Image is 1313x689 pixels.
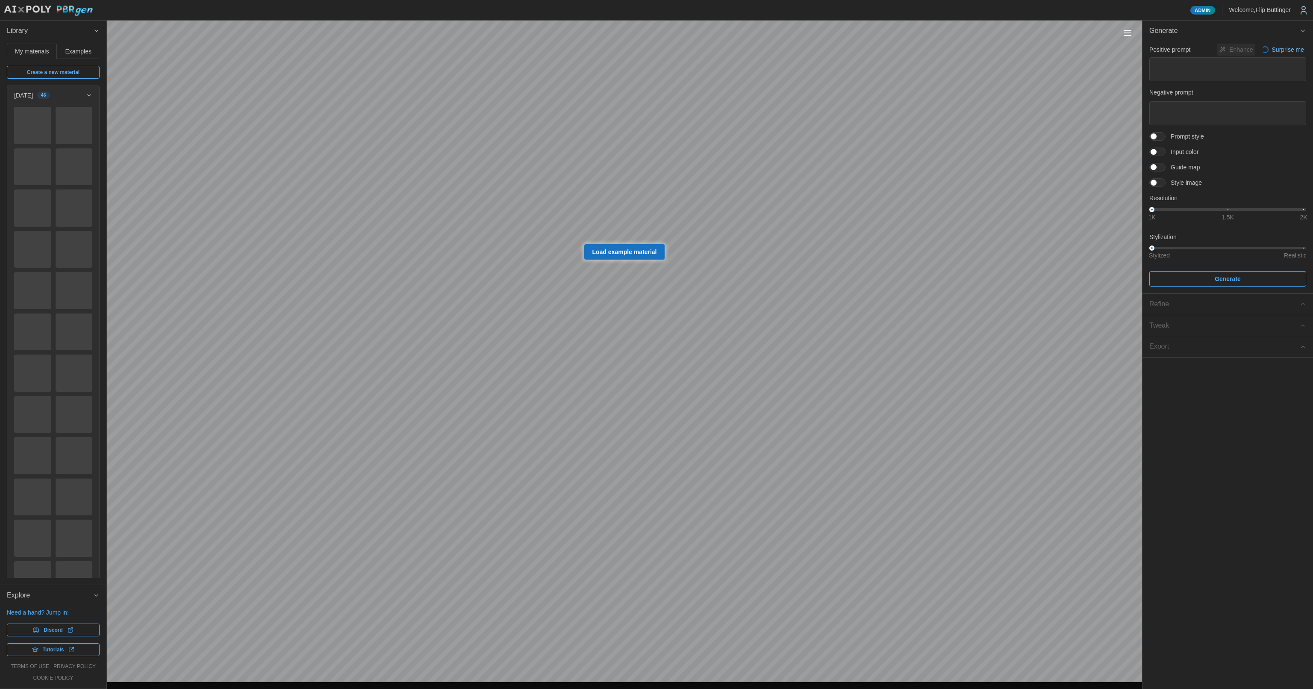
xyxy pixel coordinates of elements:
p: [DATE] [14,91,33,100]
span: Tutorials [43,644,64,656]
p: Negative prompt [1149,88,1306,97]
span: Prompt style [1166,132,1204,141]
span: Guide map [1166,163,1200,172]
p: Resolution [1149,194,1306,202]
span: Input color [1166,148,1198,156]
a: Tutorials [7,643,100,656]
a: privacy policy [53,663,96,670]
button: [DATE]46 [7,86,99,105]
p: Stylization [1149,233,1306,241]
span: Export [1149,336,1300,357]
div: Generate [1142,41,1313,293]
p: Welcome, Flip Buttinger [1229,6,1291,14]
button: Refine [1142,294,1313,315]
span: Examples [65,48,91,54]
button: Toggle viewport controls [1122,27,1133,39]
span: Load example material [592,245,657,259]
span: My materials [15,48,49,54]
p: Positive prompt [1149,45,1190,54]
span: Discord [44,624,63,636]
button: Surprise me [1260,44,1306,56]
p: Surprise me [1272,45,1306,54]
img: AIxPoly PBRgen [3,5,93,17]
a: Create a new material [7,66,100,79]
span: Generate [1215,272,1241,286]
button: Generate [1142,21,1313,41]
span: Admin [1195,6,1210,14]
a: terms of use [11,663,49,670]
span: Tweak [1149,315,1300,336]
span: Generate [1149,21,1300,41]
a: Discord [7,624,100,636]
p: Enhance [1229,45,1254,54]
span: Style image [1166,178,1202,187]
div: Refine [1149,299,1300,310]
span: Explore [7,585,93,606]
span: 46 [41,92,46,99]
span: Library [7,21,93,41]
a: cookie policy [33,674,73,682]
span: Create a new material [27,66,79,78]
p: Need a hand? Jump in: [7,608,100,617]
button: Tweak [1142,315,1313,336]
button: Enhance [1217,44,1255,56]
button: Export [1142,336,1313,357]
button: Generate [1149,271,1306,287]
a: Load example material [584,244,665,260]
